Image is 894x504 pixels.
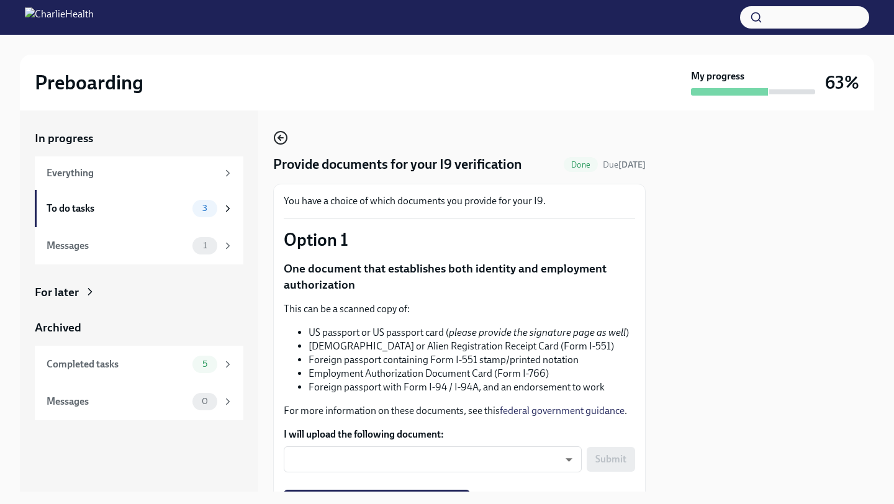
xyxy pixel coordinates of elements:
a: Archived [35,320,243,336]
li: Foreign passport containing Form I-551 stamp/printed notation [309,353,635,367]
span: 3 [195,204,215,213]
p: You have a choice of which documents you provide for your I9. [284,194,635,208]
a: Messages1 [35,227,243,264]
strong: [DATE] [618,160,646,170]
div: ​ [284,446,582,472]
div: For later [35,284,79,300]
div: Messages [47,239,187,253]
li: Foreign passport with Form I-94 / I-94A, and an endorsement to work [309,380,635,394]
a: federal government guidance [500,405,625,416]
h2: Preboarding [35,70,143,95]
h4: Provide documents for your I9 verification [273,155,522,174]
div: Messages [47,395,187,408]
img: CharlieHealth [25,7,94,27]
div: Completed tasks [47,358,187,371]
li: Employment Authorization Document Card (Form I-766) [309,367,635,380]
em: please provide the signature page as well [449,326,626,338]
span: October 1st, 2025 08:00 [603,159,646,171]
span: Due [603,160,646,170]
strong: My progress [691,70,744,83]
a: Messages0 [35,383,243,420]
a: Completed tasks5 [35,346,243,383]
span: 5 [195,359,215,369]
div: Everything [47,166,217,180]
label: I will upload the following document: [284,428,635,441]
a: Everything [35,156,243,190]
p: For more information on these documents, see this . [284,404,635,418]
p: Option 1 [284,228,635,251]
span: 0 [194,397,215,406]
a: For later [35,284,243,300]
a: In progress [35,130,243,146]
li: [DEMOGRAPHIC_DATA] or Alien Registration Receipt Card (Form I-551) [309,340,635,353]
li: US passport or US passport card ( ) [309,326,635,340]
p: One document that establishes both identity and employment authorization [284,261,635,292]
span: Done [564,160,598,169]
a: To do tasks3 [35,190,243,227]
p: This can be a scanned copy of: [284,302,635,316]
h3: 63% [825,71,859,94]
span: 1 [196,241,214,250]
div: To do tasks [47,202,187,215]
